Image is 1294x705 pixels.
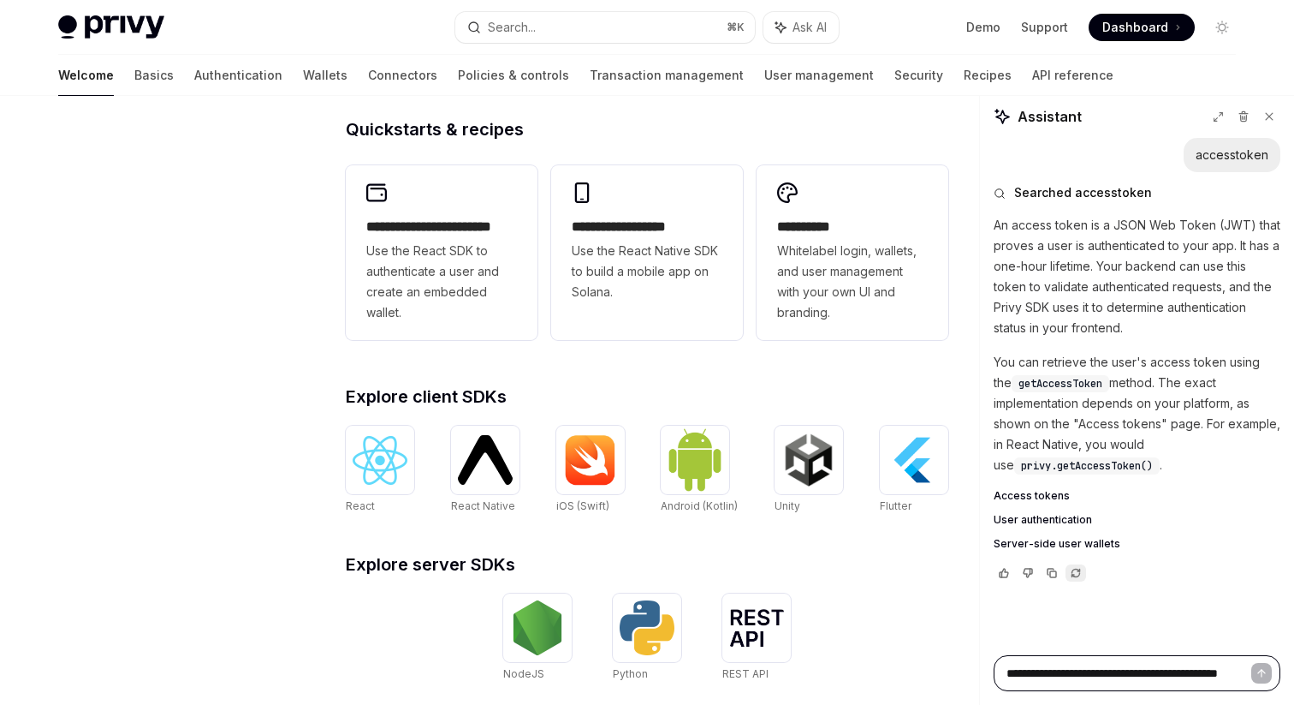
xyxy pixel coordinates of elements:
span: Whitelabel login, wallets, and user management with your own UI and branding. [777,241,928,323]
a: NodeJSNodeJS [503,594,572,683]
a: React NativeReact Native [451,426,519,515]
a: Dashboard [1089,14,1195,41]
img: Unity [781,433,836,487]
span: Assistant [1018,106,1082,127]
a: Recipes [964,55,1012,96]
span: Android (Kotlin) [661,499,738,512]
span: User authentication [994,513,1092,527]
span: Quickstarts & recipes [346,121,524,138]
img: NodeJS [510,600,565,655]
div: accesstoken [1196,146,1268,164]
a: Security [894,55,943,96]
a: UnityUnity [775,426,843,515]
span: Ask AI [792,19,827,36]
a: REST APIREST API [722,594,791,683]
button: Send message [1251,663,1272,684]
a: Connectors [368,55,437,96]
img: Flutter [887,433,941,487]
img: React [353,436,407,485]
a: Wallets [303,55,347,96]
a: Demo [966,19,1000,36]
span: Python [613,667,648,680]
a: PythonPython [613,594,681,683]
a: User management [764,55,874,96]
img: REST API [729,609,784,647]
a: FlutterFlutter [880,426,948,515]
span: Flutter [880,499,911,512]
a: User authentication [994,513,1280,527]
span: Access tokens [994,489,1070,503]
a: API reference [1032,55,1113,96]
a: iOS (Swift)iOS (Swift) [556,426,625,515]
button: Search...⌘K [455,12,755,43]
span: Server-side user wallets [994,537,1120,551]
button: Searched accesstoken [994,184,1280,201]
img: Python [620,600,674,655]
span: React Native [451,499,515,512]
span: Use the React SDK to authenticate a user and create an embedded wallet. [366,241,517,323]
div: Search... [488,17,536,38]
a: Transaction management [590,55,744,96]
p: An access token is a JSON Web Token (JWT) that proves a user is authenticated to your app. It has... [994,215,1280,338]
span: Use the React Native SDK to build a mobile app on Solana. [572,241,722,302]
span: Explore server SDKs [346,556,515,573]
span: NodeJS [503,667,544,680]
p: You can retrieve the user's access token using the method. The exact implementation depends on yo... [994,352,1280,475]
a: ReactReact [346,426,414,515]
a: Welcome [58,55,114,96]
a: Authentication [194,55,282,96]
button: Ask AI [763,12,839,43]
a: **** **** **** ***Use the React Native SDK to build a mobile app on Solana. [551,165,743,340]
img: React Native [458,435,513,484]
a: Server-side user wallets [994,537,1280,551]
img: light logo [58,15,164,39]
a: Support [1021,19,1068,36]
span: getAccessToken [1018,377,1102,391]
span: React [346,499,375,512]
a: Android (Kotlin)Android (Kotlin) [661,426,738,515]
a: Policies & controls [458,55,569,96]
img: Android (Kotlin) [668,427,722,492]
span: REST API [722,667,769,680]
span: ⌘ K [727,21,745,34]
span: Dashboard [1102,19,1168,36]
a: Basics [134,55,174,96]
img: iOS (Swift) [563,434,618,486]
a: **** *****Whitelabel login, wallets, and user management with your own UI and branding. [757,165,948,340]
span: Explore client SDKs [346,388,507,405]
button: Toggle dark mode [1208,14,1236,41]
a: Access tokens [994,489,1280,503]
span: Searched accesstoken [1014,184,1152,201]
span: iOS (Swift) [556,499,609,512]
span: privy.getAccessToken() [1021,459,1153,473]
span: Unity [775,499,800,512]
